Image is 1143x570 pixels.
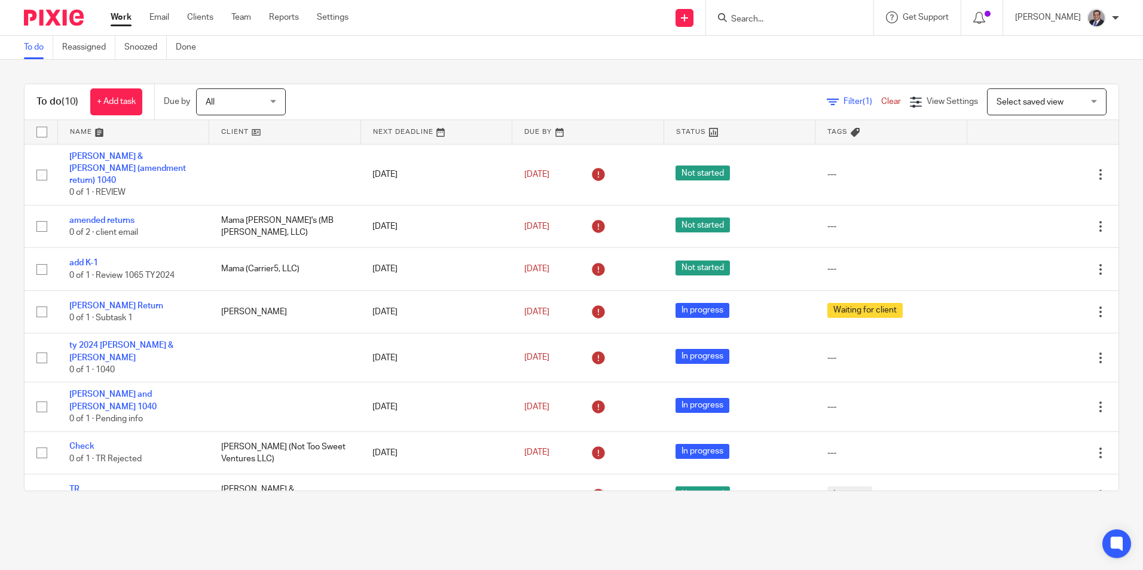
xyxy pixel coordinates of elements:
td: Mama [PERSON_NAME]'s (MB [PERSON_NAME], LLC) [209,206,361,248]
div: --- [827,447,955,459]
td: [DATE] [360,248,512,290]
a: [PERSON_NAME] & [PERSON_NAME] (amendment return) 1040 [69,152,186,185]
span: 0 of 2 · client email [69,228,138,237]
a: Done [176,36,205,59]
a: Check [69,442,94,451]
a: amended returns [69,216,135,225]
span: 0 of 1 · TR Rejected [69,455,142,463]
span: In progress [676,303,729,318]
a: To do [24,36,53,59]
a: [PERSON_NAME] Return [69,302,163,310]
a: Snoozed [124,36,167,59]
span: [DATE] [524,265,549,273]
span: [DATE] [524,222,549,231]
a: Clear [881,97,901,106]
td: [DATE] [360,144,512,206]
p: Due by [164,96,190,108]
span: Waiting for client [827,303,903,318]
span: In progress [676,349,729,364]
span: Select saved view [997,98,1063,106]
span: 0 of 1 · Pending info [69,415,143,423]
input: Search [730,14,838,25]
a: Team [231,11,251,23]
a: Reassigned [62,36,115,59]
span: 0 of 1 · REVIEW [69,189,126,197]
span: 0 of 1 · Subtask 1 [69,314,133,322]
a: Clients [187,11,213,23]
td: [PERSON_NAME] & [PERSON_NAME] [209,474,361,517]
span: [DATE] [524,354,549,362]
span: (1) [863,97,872,106]
span: Get Support [903,13,949,22]
div: --- [827,401,955,413]
span: In progress [676,398,729,413]
div: --- [827,168,955,180]
img: Pixie [24,10,84,26]
span: Not started [676,261,730,275]
img: thumbnail_IMG_0720.jpg [1087,8,1106,27]
span: In review [827,486,872,501]
a: Settings [317,11,349,23]
span: Not started [676,166,730,180]
span: Filter [844,97,881,106]
span: Not started [676,217,730,232]
td: [DATE] [360,206,512,248]
a: Work [111,11,132,23]
a: Email [149,11,169,23]
a: TR [69,485,80,494]
span: [DATE] [524,308,549,316]
span: [DATE] [524,403,549,411]
p: [PERSON_NAME] [1015,11,1081,23]
span: 0 of 1 · Review 1065 TY2024 [69,271,175,280]
span: All [206,98,215,106]
span: In progress [676,444,729,459]
div: --- [827,220,955,232]
span: 0 of 1 · 1040 [69,366,115,374]
a: Reports [269,11,299,23]
td: [DATE] [360,333,512,382]
span: [DATE] [524,170,549,179]
td: [DATE] [360,431,512,474]
span: View Settings [927,97,978,106]
td: [DATE] [360,382,512,431]
td: [PERSON_NAME] (Not Too Sweet Ventures LLC) [209,431,361,474]
div: --- [827,263,955,275]
span: [DATE] [524,449,549,457]
a: ty 2024 [PERSON_NAME] & [PERSON_NAME] [69,341,173,361]
a: + Add task [90,88,142,115]
div: --- [827,352,955,364]
h1: To do [36,96,78,108]
a: add K-1 [69,259,98,267]
td: [PERSON_NAME] [209,290,361,333]
span: Not started [676,486,730,501]
td: [DATE] [360,474,512,517]
td: [DATE] [360,290,512,333]
span: (10) [62,97,78,106]
td: Mama (Carrier5, LLC) [209,248,361,290]
a: [PERSON_NAME] and [PERSON_NAME] 1040 [69,390,157,410]
span: Tags [827,128,848,135]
